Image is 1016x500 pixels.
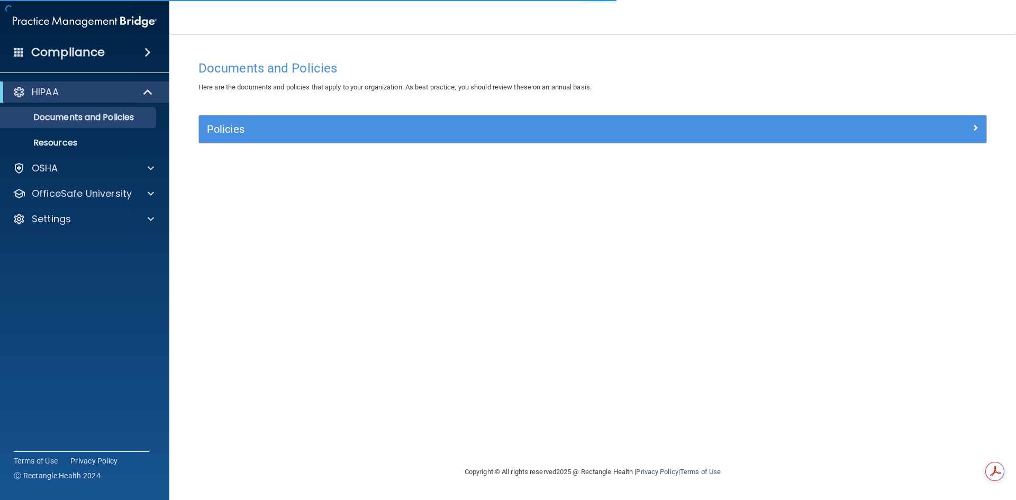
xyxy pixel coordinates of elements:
[207,123,782,135] h5: Policies
[14,470,101,481] span: Ⓒ Rectangle Health 2024
[32,213,71,225] p: Settings
[70,456,118,466] a: Privacy Policy
[198,83,592,91] span: Here are the documents and policies that apply to your organization. As best practice, you should...
[207,121,978,138] a: Policies
[32,162,58,175] p: OSHA
[13,162,154,175] a: OSHA
[31,45,105,60] h4: Compliance
[13,86,153,98] a: HIPAA
[14,456,58,466] a: Terms of Use
[13,187,154,200] a: OfficeSafe University
[680,468,721,476] a: Terms of Use
[7,112,151,123] p: Documents and Policies
[13,213,154,225] a: Settings
[636,468,678,476] a: Privacy Policy
[7,138,151,148] p: Resources
[198,61,987,75] h4: Documents and Policies
[32,187,132,200] p: OfficeSafe University
[13,11,157,32] img: PMB logo
[400,455,786,489] div: Copyright © All rights reserved 2025 @ Rectangle Health | |
[32,86,59,98] p: HIPAA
